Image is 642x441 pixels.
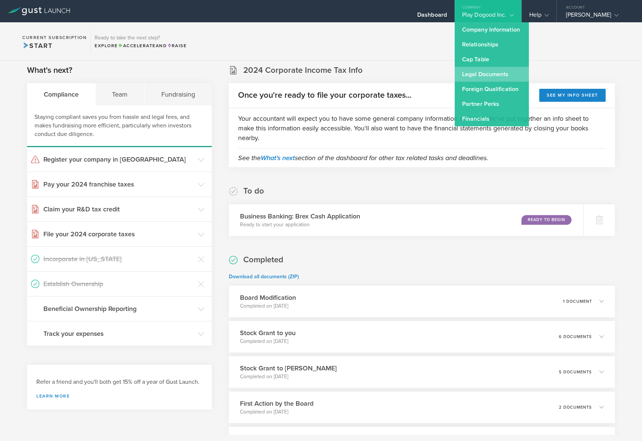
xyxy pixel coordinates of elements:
[43,329,194,338] h3: Track your expenses
[43,155,194,164] h3: Register your company in [GEOGRAPHIC_DATA]
[240,328,296,338] h3: Stock Grant to you
[240,399,313,408] h3: First Action by the Board
[261,154,295,162] a: What's next
[167,43,187,48] span: Raise
[96,83,145,106] div: Team
[43,204,194,214] h3: Claim your R&D tax credit
[566,11,629,22] div: [PERSON_NAME]
[43,229,194,239] h3: File your 2024 corporate taxes
[240,373,337,380] p: Completed on [DATE]
[238,90,411,101] h2: Once you're ready to file your corporate taxes...
[240,293,296,302] h3: Board Modification
[559,370,592,374] p: 5 documents
[521,215,572,225] div: Ready to Begin
[229,204,583,236] div: Business Banking: Brex Cash ApplicationReady to start your applicationReady to Begin
[22,35,87,40] h2: Current Subscription
[240,302,296,310] p: Completed on [DATE]
[417,11,447,22] div: Dashboard
[36,378,203,386] h3: Refer a friend and you'll both get 15% off a year of Gust Launch.
[240,211,360,221] h3: Business Banking: Brex Cash Application
[43,304,194,314] h3: Beneficial Ownership Reporting
[243,65,363,76] h2: 2024 Corporate Income Tax Info
[605,405,642,441] iframe: Chat Widget
[229,273,299,280] a: Download all documents (ZIP)
[145,83,212,106] div: Fundraising
[240,363,337,373] h3: Stock Grant to [PERSON_NAME]
[539,89,606,102] button: See my info sheet
[559,405,592,409] p: 2 documents
[118,43,156,48] span: Accelerate
[238,154,488,162] em: See the section of the dashboard for other tax related tasks and deadlines.
[118,43,167,48] span: and
[240,221,360,228] p: Ready to start your application
[240,408,313,416] p: Completed on [DATE]
[238,114,606,143] p: Your accountant will expect you to have some general company information on hand. We've put toget...
[43,179,194,189] h3: Pay your 2024 franchise taxes
[90,30,190,53] div: Ready to take the next step?ExploreAccelerateandRaise
[27,106,212,147] div: Staying compliant saves you from hassle and legal fees, and makes fundraising more efficient, par...
[243,254,283,265] h2: Completed
[43,279,194,289] h3: Establish Ownership
[27,65,72,76] h2: What's next?
[240,338,296,345] p: Completed on [DATE]
[27,83,96,106] div: Compliance
[462,11,514,22] div: Play Dogood Inc.
[563,299,592,304] p: 1 document
[243,186,264,197] h2: To do
[95,42,187,49] div: Explore
[36,394,203,398] a: Learn more
[95,35,187,40] h3: Ready to take the next step?
[43,254,194,264] h3: Incorporate in [US_STATE]
[529,11,549,22] div: Help
[22,42,52,50] span: Start
[559,335,592,339] p: 6 documents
